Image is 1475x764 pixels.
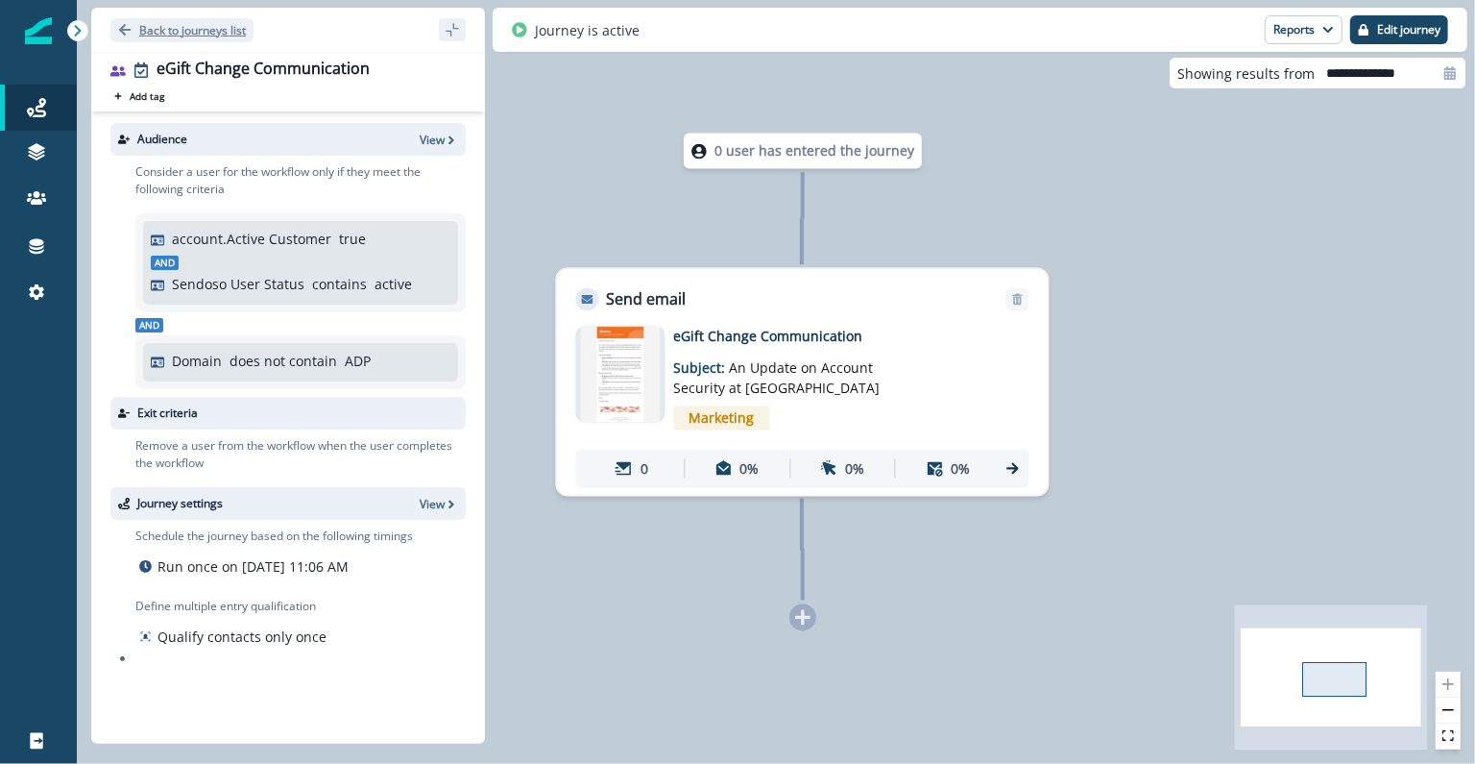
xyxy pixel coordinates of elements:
[172,274,304,294] p: Sendoso User Status
[641,458,648,479] p: 0
[674,407,770,431] span: Marketing
[845,458,864,479] p: 0%
[139,22,246,38] p: Back to journeys list
[607,288,687,311] p: Send email
[25,17,52,44] img: Inflection
[157,556,349,577] p: Run once on [DATE] 11:06 AM
[618,134,987,169] div: 0 user has entered the journey
[1436,698,1461,724] button: zoom out
[674,347,914,399] p: Subject:
[802,499,803,601] g: Edge from 46616a19-a259-4ede-851e-49a4c303d673 to node-add-under-fac8bbf5-e102-43fb-aba5-d937005a...
[439,18,466,41] button: sidebar collapse toggle
[135,163,466,198] p: Consider a user for the workflow only if they meet the following criteria
[312,274,367,294] p: contains
[674,327,981,347] p: eGift Change Communication
[580,327,661,423] img: email asset unavailable
[137,495,223,512] p: Journey settings
[1177,63,1315,84] p: Showing results from
[1350,15,1448,44] button: Edit journey
[420,496,445,512] p: View
[135,528,413,545] p: Schedule the journey based on the following timings
[172,351,222,371] p: Domain
[951,458,970,479] p: 0%
[420,132,458,148] button: View
[714,141,914,161] p: 0 user has entered the journey
[110,88,168,104] button: Add tag
[535,20,640,40] p: Journey is active
[420,132,445,148] p: View
[674,359,881,398] span: An Update on Account Security at [GEOGRAPHIC_DATA]
[172,229,331,249] p: account.Active Customer
[1436,724,1461,750] button: fit view
[135,598,330,615] p: Define multiple entry qualification
[740,458,760,479] p: 0%
[157,627,326,647] p: Qualify contacts only once
[157,60,370,81] div: eGift Change Communication
[802,172,803,264] g: Edge from node-dl-count to 46616a19-a259-4ede-851e-49a4c303d673
[151,256,179,270] span: And
[339,229,366,249] p: true
[137,131,187,148] p: Audience
[137,405,198,422] p: Exit criteria
[556,268,1050,497] div: Send emailRemoveemail asset unavailableeGift Change CommunicationSubject: An Update on Account Se...
[230,351,337,371] p: does not contain
[135,318,163,333] span: And
[135,437,466,472] p: Remove a user from the workflow when the user completes the workflow
[1377,23,1440,37] p: Edit journey
[420,496,458,512] button: View
[375,274,412,294] p: active
[130,90,164,102] p: Add tag
[110,18,254,42] button: Go back
[1265,15,1342,44] button: Reports
[345,351,371,371] p: ADP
